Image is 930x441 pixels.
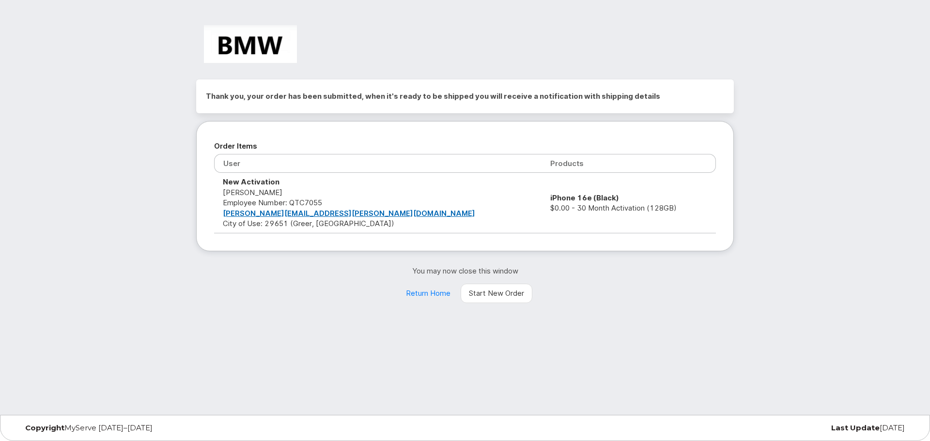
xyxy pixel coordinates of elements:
[204,25,297,63] img: BMW Manufacturing Co LLC
[214,173,542,233] td: [PERSON_NAME] City of Use: 29651 (Greer, [GEOGRAPHIC_DATA])
[831,423,880,432] strong: Last Update
[25,423,64,432] strong: Copyright
[214,154,542,173] th: User
[398,284,459,303] a: Return Home
[206,89,724,104] h2: Thank you, your order has been submitted, when it's ready to be shipped you will receive a notifi...
[542,154,716,173] th: Products
[18,424,316,432] div: MyServe [DATE]–[DATE]
[614,424,912,432] div: [DATE]
[214,139,716,153] h2: Order Items
[223,198,322,207] span: Employee Number: QTC7055
[542,173,716,233] td: $0.00 - 30 Month Activation (128GB)
[461,284,532,303] a: Start New Order
[196,266,734,276] p: You may now close this window
[550,193,619,202] strong: iPhone 16e (Black)
[223,209,475,218] a: [PERSON_NAME][EMAIL_ADDRESS][PERSON_NAME][DOMAIN_NAME]
[223,177,279,186] strong: New Activation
